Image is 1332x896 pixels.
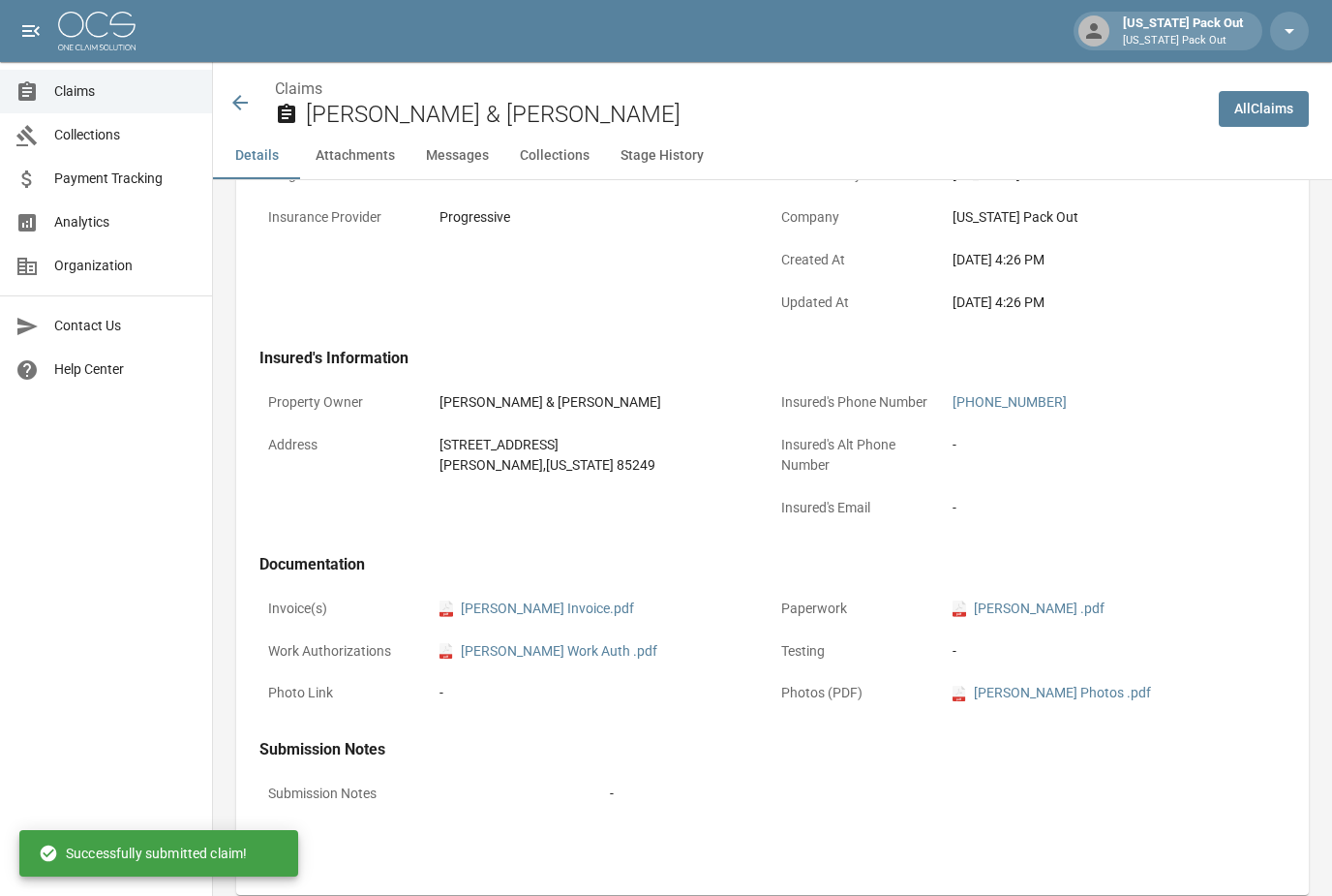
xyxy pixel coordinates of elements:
span: Organization [54,256,197,276]
p: Invoice(s) [259,590,431,628]
a: pdf[PERSON_NAME] Invoice.pdf [439,599,634,619]
h4: Documentation [259,555,1286,574]
div: anchor tabs [213,133,1332,179]
div: [DATE] 4:26 PM [953,293,1277,313]
p: Paperwork [772,590,944,628]
p: Submission Notes [259,775,601,813]
h4: Insured's Information [259,349,1286,368]
span: Collections [54,125,197,145]
h4: Submission Notes [259,740,1286,759]
button: Stage History [605,133,719,179]
p: Address [259,426,431,464]
p: [US_STATE] Pack Out [1123,33,1243,49]
p: Insured's Phone Number [772,384,944,421]
p: Photos (PDF) [772,674,944,712]
nav: breadcrumb [275,77,1203,101]
div: [DATE] 4:26 PM [953,250,1277,270]
p: Updated At [772,284,944,322]
p: Testing [772,633,944,670]
h2: [PERSON_NAME] & [PERSON_NAME] [306,101,1203,129]
a: pdf[PERSON_NAME] .pdf [953,599,1105,619]
span: Help Center [54,359,197,380]
img: ocs-logo-white-transparent.png [58,12,136,50]
a: AllClaims [1219,91,1309,127]
span: Payment Tracking [54,169,197,189]
div: Progressive [439,207,510,228]
span: Contact Us [54,316,197,336]
div: - [953,498,956,518]
p: Work Authorizations [259,633,431,670]
div: - [610,784,614,804]
span: Analytics [54,212,197,232]
div: [US_STATE] Pack Out [953,207,1277,228]
a: pdf[PERSON_NAME] Work Auth .pdf [439,641,657,662]
p: Photo Link [259,674,431,712]
a: Claims [275,79,322,98]
button: Details [213,133,300,179]
div: - [439,683,443,703]
div: - [953,435,956,455]
p: Insured's Email [772,489,944,527]
p: Insurance Provider [259,199,431,236]
span: Claims [54,81,197,102]
div: - [953,641,1277,662]
p: Created At [772,241,944,279]
div: [STREET_ADDRESS] [439,435,655,455]
p: Insured's Alt Phone Number [772,426,944,484]
div: [PERSON_NAME] & [PERSON_NAME] [439,392,661,413]
a: [PHONE_NUMBER] [953,394,1067,410]
p: Property Owner [259,384,431,421]
div: [PERSON_NAME] , [US_STATE] 85249 [439,455,655,476]
a: pdf[PERSON_NAME] Photos .pdf [953,683,1151,703]
button: Collections [504,133,605,179]
p: Company [772,199,944,236]
button: Messages [410,133,504,179]
div: [US_STATE] Pack Out [1115,14,1251,48]
button: open drawer [12,12,50,50]
button: Attachments [300,133,410,179]
div: Successfully submitted claim! [39,836,247,871]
